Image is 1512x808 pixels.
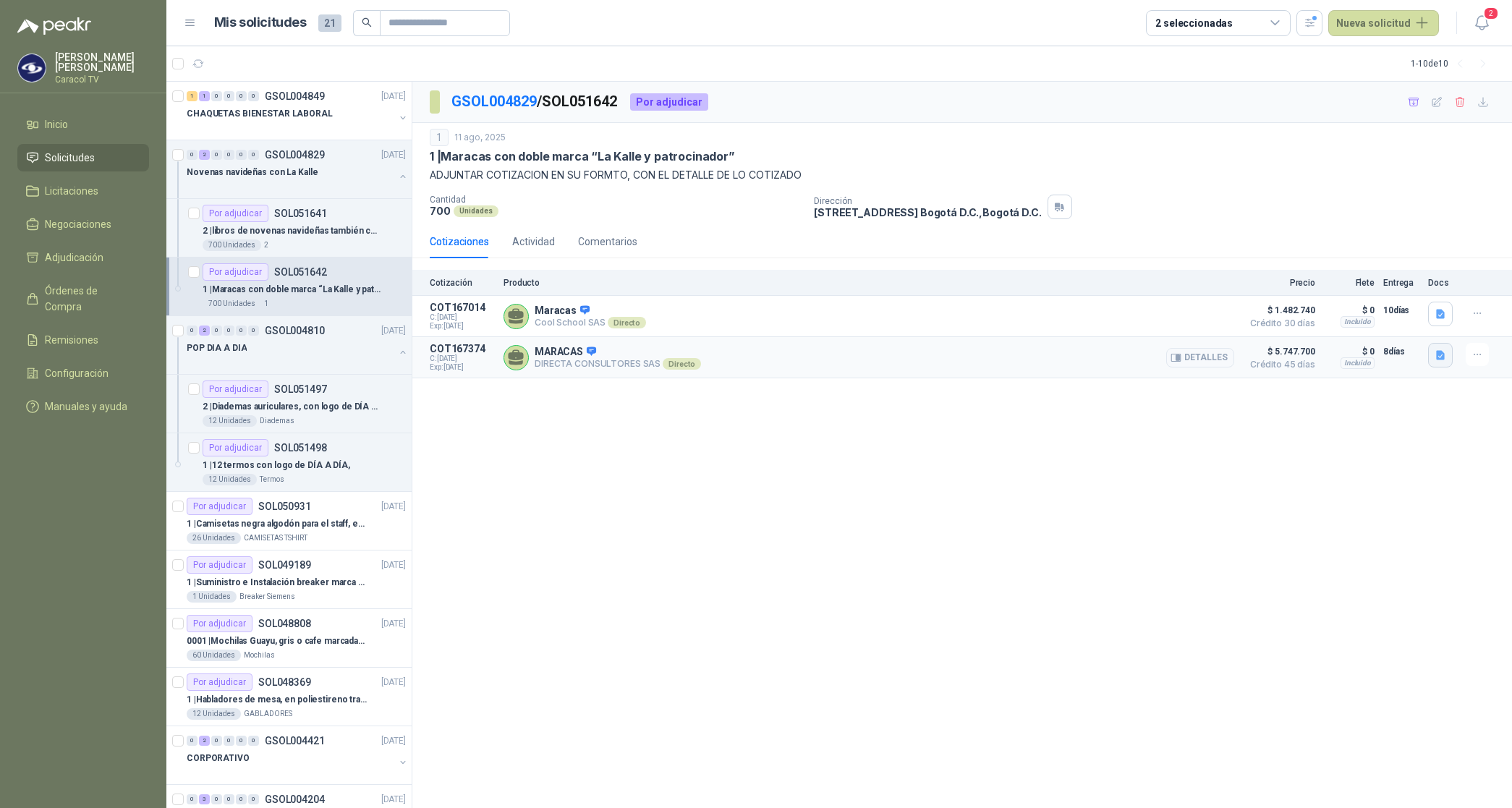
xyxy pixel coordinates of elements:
p: SOL051642 [274,267,327,277]
span: search [362,17,372,27]
div: 0 [211,326,222,336]
div: 700 Unidades [203,239,261,251]
a: Manuales y ayuda [17,393,149,420]
button: 2 [1469,10,1495,36]
a: Por adjudicarSOL0514981 |12 termos con logo de DÍA A DÍA,12 UnidadesTermos [166,433,412,492]
p: GSOL004421 [265,736,325,746]
div: 0 [236,91,247,101]
div: 0 [236,150,247,160]
a: Por adjudicarSOL0516421 |Maracas con doble marca “La Kalle y patrocinador”700 Unidades1 [166,258,412,316]
p: 2 | libros de novenas navideñas también con 2 marcas [203,224,383,238]
p: [DATE] [381,324,406,338]
p: 11 ago, 2025 [454,131,506,145]
div: 12 Unidades [203,415,257,427]
p: $ 0 [1324,302,1375,319]
span: Manuales y ayuda [45,399,127,414]
div: 0 [248,794,259,804]
a: Solicitudes [17,144,149,171]
span: Licitaciones [45,183,98,199]
div: 0 [224,794,234,804]
div: 0 [236,326,247,336]
div: Por adjudicar [187,556,252,574]
p: [DATE] [381,148,406,162]
p: [DATE] [381,558,406,572]
p: / SOL051642 [451,90,619,113]
span: C: [DATE] [430,354,495,363]
div: Por adjudicar [203,380,268,398]
div: Por adjudicar [203,263,268,281]
div: 0 [236,736,247,746]
p: [DATE] [381,793,406,807]
p: SOL048808 [258,618,311,629]
p: SOL048369 [258,677,311,687]
p: GSOL004829 [265,150,325,160]
div: 700 Unidades [203,298,261,310]
p: GSOL004204 [265,794,325,804]
div: 0 [248,736,259,746]
p: Mochilas [244,650,275,661]
div: 0 [248,150,259,160]
div: 0 [224,326,234,336]
img: Logo peakr [17,17,91,35]
span: Crédito 30 días [1243,319,1315,328]
a: Órdenes de Compra [17,277,149,320]
div: 3 [199,794,210,804]
div: 0 [236,794,247,804]
div: 60 Unidades [187,650,241,661]
span: $ 5.747.700 [1243,343,1315,360]
p: SOL049189 [258,560,311,570]
div: 1 [199,91,210,101]
a: Inicio [17,111,149,138]
p: GSOL004849 [265,91,325,101]
p: POP DIA A DIA [187,341,247,355]
h1: Mis solicitudes [214,12,307,33]
a: Adjudicación [17,244,149,271]
a: Remisiones [17,326,149,354]
p: 1 | 12 termos con logo de DÍA A DÍA, [203,459,350,472]
p: [DATE] [381,90,406,103]
p: CHAQUETAS BIENESTAR LABORAL [187,107,333,121]
a: Por adjudicarSOL049189[DATE] 1 |Suministro e Instalación breaker marca SIEMENS modelo:3WT82026AA,... [166,550,412,609]
div: 2 seleccionadas [1155,15,1233,31]
span: Exp: [DATE] [430,322,495,331]
div: 2 [199,326,210,336]
div: Directo [608,317,646,328]
div: Por adjudicar [630,93,708,111]
span: Solicitudes [45,150,95,166]
a: 0 2 0 0 0 0 GSOL004829[DATE] Novenas navideñas con La Kalle [187,146,409,192]
div: 2 [199,736,210,746]
span: Negociaciones [45,216,111,232]
p: Precio [1243,278,1315,288]
p: COT167014 [430,302,495,313]
div: Por adjudicar [187,498,252,515]
a: 1 1 0 0 0 0 GSOL004849[DATE] CHAQUETAS BIENESTAR LABORAL [187,88,409,134]
div: 0 [211,150,222,160]
div: 0 [211,794,222,804]
p: 0001 | Mochilas Guayu, gris o cafe marcadas con un logo [187,634,367,648]
div: 0 [211,91,222,101]
a: 0 2 0 0 0 0 GSOL004421[DATE] CORPORATIVO [187,732,409,778]
a: Por adjudicarSOL0516412 |libros de novenas navideñas también con 2 marcas700 Unidades2 [166,199,412,258]
div: Actividad [512,234,555,250]
p: Cantidad [430,195,802,205]
p: Producto [504,278,1234,288]
p: 10 días [1383,302,1419,319]
p: Docs [1428,278,1457,288]
img: Company Logo [18,54,46,82]
div: 0 [187,736,198,746]
p: Cool School SAS [535,317,646,328]
div: 0 [211,736,222,746]
div: 0 [187,794,198,804]
div: Incluido [1341,357,1375,369]
a: Por adjudicarSOL0514972 |Diademas auriculares, con logo de DÍA A DÍA,12 UnidadesDiademas [166,375,412,433]
span: Adjudicación [45,250,103,265]
p: DIRECTA CONSULTORES SAS [535,358,701,370]
p: MARACAS [535,346,701,359]
span: 2 [1483,7,1499,20]
p: 1 [264,298,268,310]
p: COT167374 [430,343,495,354]
div: Incluido [1341,316,1375,328]
div: 1 [187,91,198,101]
p: SOL050931 [258,501,311,511]
p: GSOL004810 [265,326,325,336]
